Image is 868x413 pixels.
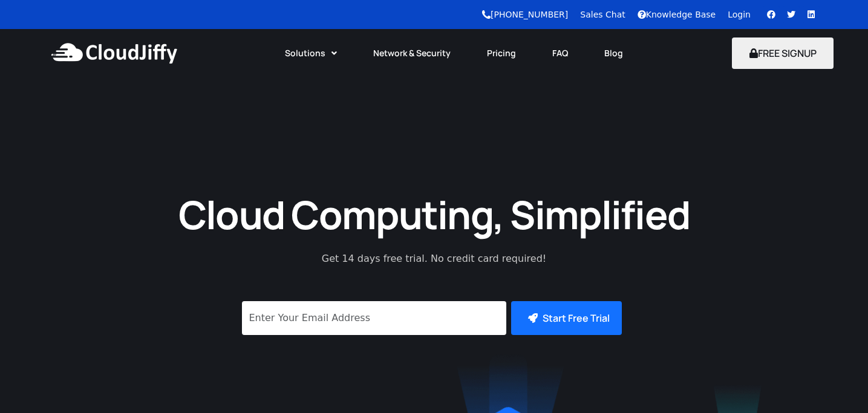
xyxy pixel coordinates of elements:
a: Blog [586,40,641,67]
a: Sales Chat [580,10,625,19]
p: Get 14 days free trial. No credit card required! [268,252,601,266]
a: FAQ [534,40,586,67]
button: FREE SIGNUP [732,37,834,69]
a: Knowledge Base [638,10,716,19]
h1: Cloud Computing, Simplified [162,189,706,239]
a: FREE SIGNUP [732,47,834,60]
a: Network & Security [355,40,469,67]
a: Login [728,10,751,19]
input: Enter Your Email Address [242,301,506,335]
a: Solutions [267,40,355,67]
button: Start Free Trial [511,301,622,335]
a: [PHONE_NUMBER] [482,10,568,19]
a: Pricing [469,40,534,67]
